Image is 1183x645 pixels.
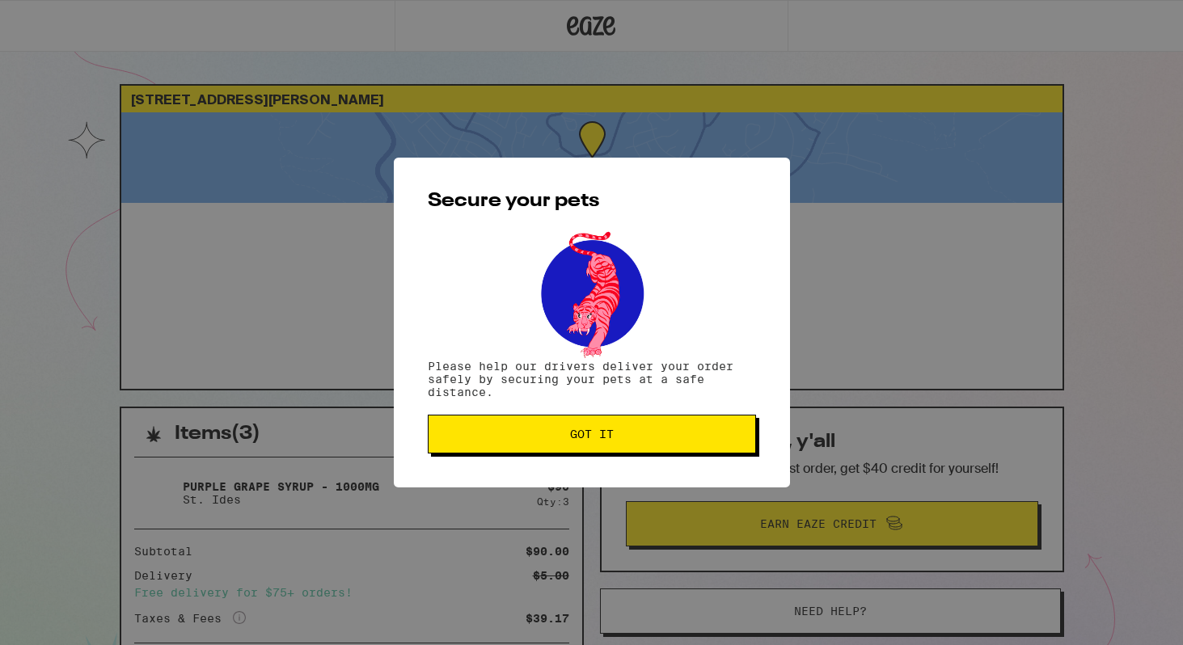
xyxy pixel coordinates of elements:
[428,415,756,453] button: Got it
[428,192,756,211] h2: Secure your pets
[428,360,756,398] p: Please help our drivers deliver your order safely by securing your pets at a safe distance.
[526,227,658,360] img: pets
[10,11,116,24] span: Hi. Need any help?
[570,428,614,440] span: Got it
